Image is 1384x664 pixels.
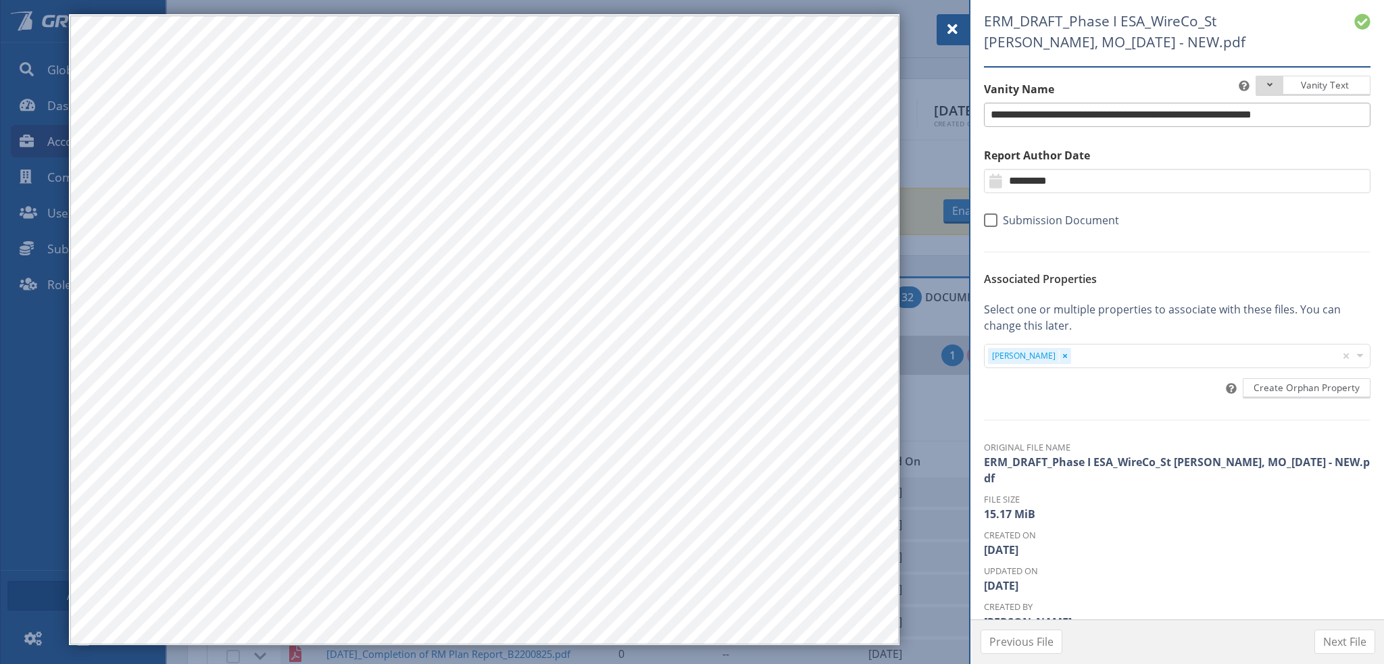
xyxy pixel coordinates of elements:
[984,565,1370,578] dt: Updated On
[1256,76,1370,97] button: Vanity Text
[1243,378,1370,399] button: Create Orphan Property
[984,578,1370,594] dd: [DATE]
[984,11,1304,53] span: ERM_DRAFT_Phase I ESA_WireCo_St [PERSON_NAME], MO_[DATE] - NEW.pdf
[984,441,1370,454] dt: Original File Name
[984,493,1370,506] dt: File Size
[1285,78,1360,92] span: Vanity Text
[984,542,1370,558] dd: [DATE]
[984,614,1370,630] dd: [PERSON_NAME]
[1323,634,1366,650] span: Next File
[984,81,1370,97] label: Vanity Name
[984,301,1370,334] p: Select one or multiple properties to associate with these files. You can change this later.
[992,350,1056,362] div: [PERSON_NAME]
[997,213,1119,227] span: Submission Document
[984,601,1370,613] dt: Created By
[984,147,1370,163] label: Report Author Date
[984,506,1370,522] dd: 15.17 MiB
[984,273,1370,285] h6: Associated Properties
[981,630,1062,654] button: Previous File
[984,454,1370,486] dd: ERM_DRAFT_Phase I ESA_WireCo_St [PERSON_NAME], MO_[DATE] - NEW.pdf
[989,634,1054,650] span: Previous File
[1254,381,1360,394] span: Create Orphan Property
[984,529,1370,542] dt: Created On
[1314,630,1375,654] button: Next File
[1339,344,1353,367] div: Clear all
